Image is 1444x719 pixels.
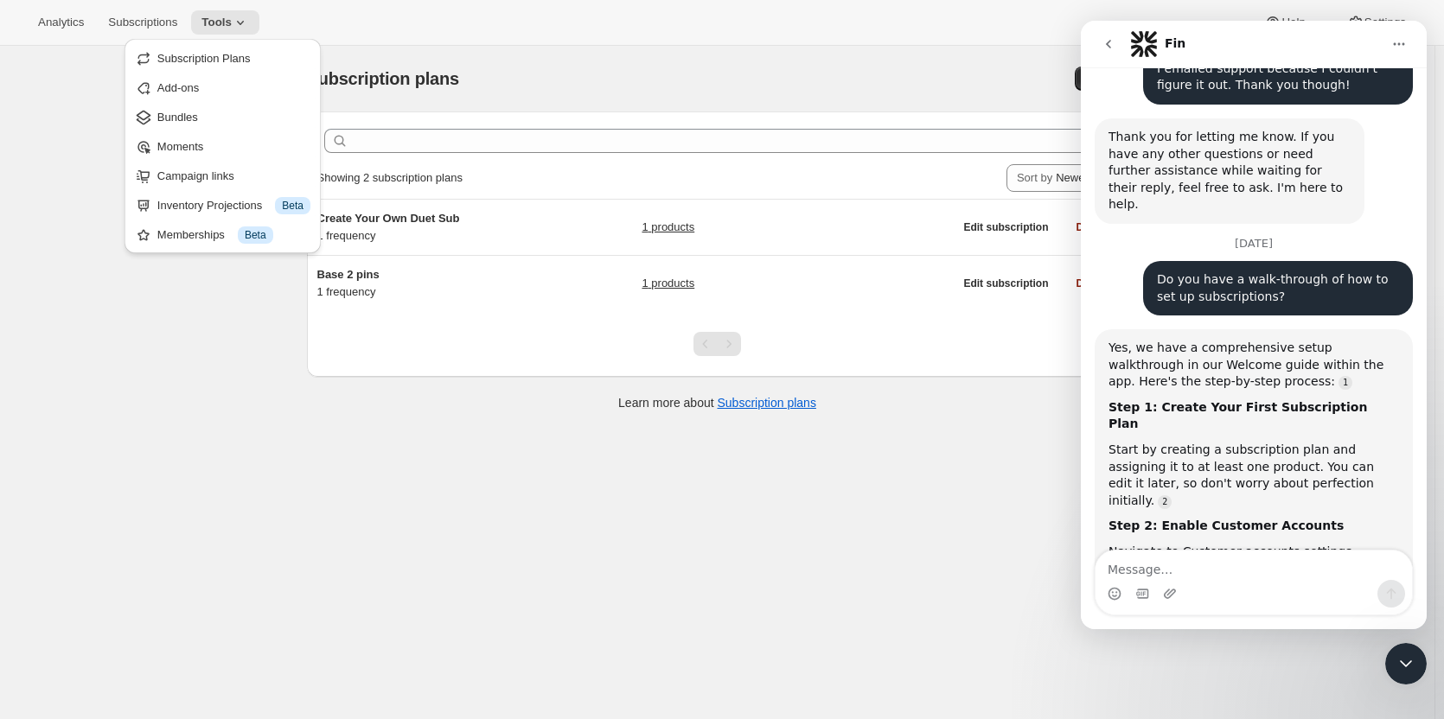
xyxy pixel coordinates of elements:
[953,271,1058,296] button: Edit subscription
[1385,643,1427,684] iframe: Intercom live chat
[157,52,251,65] span: Subscription Plans
[317,171,463,184] span: Showing 2 subscription plans
[297,559,324,587] button: Send a message…
[317,210,534,245] div: 1 frequency
[258,355,272,369] a: Source reference 4428377:
[317,268,380,281] span: Base 2 pins
[157,197,310,214] div: Inventory Projections
[1076,220,1107,234] span: Delete
[317,266,534,301] div: 1 frequency
[1081,21,1427,629] iframe: Intercom live chat
[28,379,286,410] b: Step 1: Create Your First Subscription Plan
[130,191,316,219] button: Inventory Projections
[27,566,41,580] button: Emoji picker
[317,212,460,225] span: Create Your Own Duet Sub
[642,219,694,236] a: 1 products
[157,169,234,182] span: Campaign links
[1075,67,1128,91] button: Create
[28,421,318,488] div: Start by creating a subscription plan and assigning it to at least one product. You can edit it l...
[718,396,816,410] a: Subscription plans
[157,81,199,94] span: Add-ons
[130,103,316,130] button: Bundles
[1076,277,1107,290] span: Delete
[98,10,188,35] button: Subscriptions
[1254,10,1332,35] button: Help
[54,566,68,580] button: Gif picker
[108,16,177,29] span: Subscriptions
[130,73,316,101] button: Add-ons
[1337,10,1416,35] button: Settings
[28,319,318,370] div: Yes, we have a comprehensive setup walkthrough in our Welcome guide within the app. Here's the st...
[1065,271,1117,296] button: Delete
[15,530,331,559] textarea: Message…
[1281,16,1305,29] span: Help
[642,275,694,292] a: 1 products
[245,228,266,242] span: Beta
[1065,215,1117,239] button: Delete
[28,498,263,512] b: Step 2: Enable Customer Accounts
[282,199,303,213] span: Beta
[693,332,741,356] nav: Pagination
[201,16,232,29] span: Tools
[28,523,318,590] div: Navigate to Customer accounts settings, enable "Show login links," and select "Classic" customer ...
[157,226,310,244] div: Memberships
[157,140,203,153] span: Moments
[130,220,316,248] button: Memberships
[157,111,198,124] span: Bundles
[307,69,459,88] span: Subscription plans
[130,44,316,72] button: Subscription Plans
[38,16,84,29] span: Analytics
[28,10,94,35] button: Analytics
[77,474,91,488] a: Source reference 127335148:
[963,220,1048,234] span: Edit subscription
[1364,16,1406,29] span: Settings
[963,277,1048,290] span: Edit subscription
[82,566,96,580] button: Upload attachment
[130,132,316,160] button: Moments
[618,394,816,411] p: Learn more about
[130,162,316,189] button: Campaign links
[953,215,1058,239] button: Edit subscription
[191,10,259,35] button: Tools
